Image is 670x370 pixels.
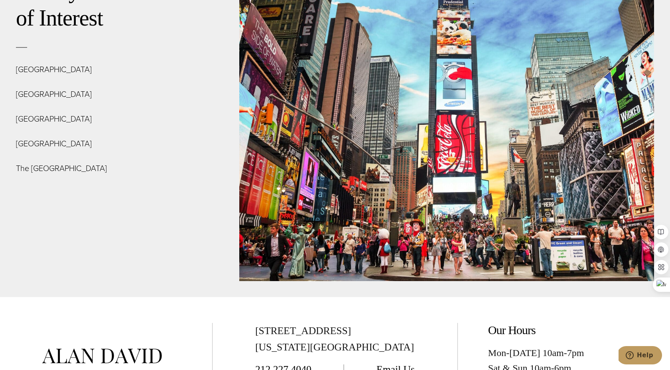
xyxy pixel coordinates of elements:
[16,63,179,175] p: [GEOGRAPHIC_DATA] [GEOGRAPHIC_DATA] [GEOGRAPHIC_DATA] [GEOGRAPHIC_DATA] The [GEOGRAPHIC_DATA]
[255,323,415,356] div: [STREET_ADDRESS] [US_STATE][GEOGRAPHIC_DATA]
[488,323,648,337] h2: Our Hours
[619,346,662,366] iframe: Opens a widget where you can chat to one of our agents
